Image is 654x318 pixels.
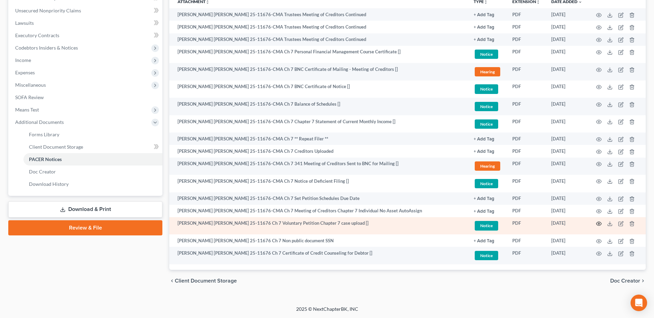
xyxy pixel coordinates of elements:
td: PDF [507,63,546,81]
span: Download History [29,181,69,187]
td: [PERSON_NAME] [PERSON_NAME] 25-11676-CMA Trustees Meeting of Creditors Continued [169,33,468,46]
td: [PERSON_NAME] [PERSON_NAME] 25-11676-CMA Ch 7 BNC Certificate of Mailing - Meeting of Creditors [] [169,63,468,81]
span: Unsecured Nonpriority Claims [15,8,81,13]
a: + Add Tag [474,11,501,18]
td: PDF [507,175,546,192]
a: Forms Library [23,128,162,141]
i: chevron_left [169,278,175,284]
div: Open Intercom Messenger [631,295,647,311]
a: Hearing [474,160,501,172]
td: PDF [507,205,546,217]
span: Notice [475,84,498,94]
span: Doc Creator [610,278,640,284]
span: Codebtors Insiders & Notices [15,45,78,51]
span: Notice [475,50,498,59]
span: Notice [475,102,498,111]
a: Download & Print [8,201,162,218]
a: SOFA Review [10,91,162,104]
i: chevron_right [640,278,646,284]
a: + Add Tag [474,148,501,155]
td: [PERSON_NAME] [PERSON_NAME] 25-11676-CMA Ch 7 Chapter 7 Statement of Current Monthly Income [] [169,115,468,133]
a: Download History [23,178,162,190]
a: Doc Creator [23,166,162,178]
a: Notice [474,101,501,112]
td: [DATE] [546,8,588,21]
td: PDF [507,132,546,145]
button: + Add Tag [474,13,494,17]
button: + Add Tag [474,149,494,154]
td: [PERSON_NAME] [PERSON_NAME] 25-11676-CMA Ch 7 ** Repeat Filer ** [169,132,468,145]
td: [PERSON_NAME] [PERSON_NAME] 25-11676-CMA Ch 7 Notice of Deficient Filing [] [169,175,468,192]
button: + Add Tag [474,137,494,141]
a: Notice [474,250,501,261]
button: + Add Tag [474,209,494,214]
td: [DATE] [546,158,588,175]
td: PDF [507,234,546,247]
td: [DATE] [546,145,588,157]
a: Notice [474,118,501,130]
span: Executory Contracts [15,32,59,38]
td: [DATE] [546,247,588,264]
td: PDF [507,115,546,133]
td: [DATE] [546,98,588,115]
span: Notice [475,119,498,129]
span: Expenses [15,70,35,75]
a: + Add Tag [474,208,501,214]
td: PDF [507,81,546,98]
td: PDF [507,8,546,21]
td: [PERSON_NAME] [PERSON_NAME] 25-11676-CMA Trustees Meeting of Creditors Continued [169,21,468,33]
a: Notice [474,178,501,189]
a: Notice [474,83,501,95]
td: [PERSON_NAME] [PERSON_NAME] 25-11676-CMA Ch 7 Balance of Schedules [] [169,98,468,115]
td: [DATE] [546,63,588,81]
td: PDF [507,21,546,33]
button: chevron_left Client Document Storage [169,278,237,284]
button: + Add Tag [474,239,494,243]
span: Client Document Storage [29,144,83,150]
span: Doc Creator [29,169,56,174]
td: [DATE] [546,234,588,247]
td: [PERSON_NAME] [PERSON_NAME] 25-11676-CMA Ch 7 Set Petition Schedules Due Date [169,192,468,205]
a: + Add Tag [474,136,501,142]
button: + Add Tag [474,38,494,42]
td: [DATE] [546,33,588,46]
a: + Add Tag [474,36,501,43]
span: SOFA Review [15,94,44,100]
span: Hearing [475,67,500,76]
td: PDF [507,192,546,205]
span: Forms Library [29,131,59,137]
td: [PERSON_NAME] [PERSON_NAME] 25-11676 Ch 7 Certificate of Credit Counseling for Debtor [] [169,247,468,264]
td: [DATE] [546,81,588,98]
td: [PERSON_NAME] [PERSON_NAME] 25-11676 Ch 7 Non public document SSN [169,234,468,247]
span: Lawsuits [15,20,34,26]
td: PDF [507,247,546,264]
a: PACER Notices [23,153,162,166]
td: [DATE] [546,132,588,145]
button: Doc Creator chevron_right [610,278,646,284]
span: PACER Notices [29,156,62,162]
td: [PERSON_NAME] [PERSON_NAME] 25-11676 Ch 7 Voluntary Petition Chapter 7 case upload [] [169,217,468,235]
button: + Add Tag [474,197,494,201]
a: + Add Tag [474,237,501,244]
td: PDF [507,33,546,46]
td: [DATE] [546,46,588,63]
a: Lawsuits [10,17,162,29]
span: Miscellaneous [15,82,46,88]
a: + Add Tag [474,195,501,202]
td: [PERSON_NAME] [PERSON_NAME] 25-11676-CMA Ch 7 Meeting of Creditors Chapter 7 Individual No Asset ... [169,205,468,217]
td: [DATE] [546,21,588,33]
span: Notice [475,221,498,230]
td: PDF [507,217,546,235]
button: + Add Tag [474,25,494,30]
td: [DATE] [546,175,588,192]
a: Executory Contracts [10,29,162,42]
span: Client Document Storage [175,278,237,284]
td: PDF [507,46,546,63]
td: [DATE] [546,192,588,205]
td: PDF [507,145,546,157]
a: + Add Tag [474,24,501,30]
span: Income [15,57,31,63]
td: [PERSON_NAME] [PERSON_NAME] 25-11676-CMA Ch 7 Personal Financial Management Course Certificate [] [169,46,468,63]
a: Client Document Storage [23,141,162,153]
td: [PERSON_NAME] [PERSON_NAME] 25-11676-CMA Trustees Meeting of Creditors Continued [169,8,468,21]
